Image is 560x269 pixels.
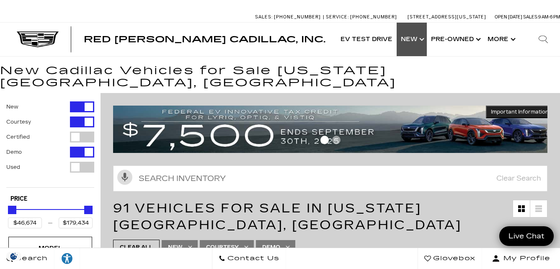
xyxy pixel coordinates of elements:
[113,201,462,233] span: 91 Vehicles for Sale in [US_STATE][GEOGRAPHIC_DATA], [GEOGRAPHIC_DATA]
[491,109,549,115] span: Important Information
[408,14,486,20] a: [STREET_ADDRESS][US_STATE]
[427,23,483,56] a: Pre-Owned
[418,248,482,269] a: Glovebox
[168,242,183,253] span: New
[332,136,341,144] span: Go to slide 2
[29,243,71,253] div: Model
[6,118,31,126] label: Courtesy
[84,35,325,44] a: Red [PERSON_NAME] Cadillac, Inc.
[84,34,325,44] span: Red [PERSON_NAME] Cadillac, Inc.
[8,203,93,228] div: Price
[10,195,90,203] h5: Price
[4,252,23,261] img: Opt-Out Icon
[120,242,153,253] span: Clear All
[113,166,547,191] input: Search Inventory
[350,14,397,20] span: [PHONE_NUMBER]
[17,31,59,47] img: Cadillac Dark Logo with Cadillac White Text
[486,106,554,118] button: Important Information
[54,252,80,265] div: Explore your accessibility options
[6,101,94,187] div: Filter by Vehicle Type
[495,14,522,20] span: Open [DATE]
[6,103,18,111] label: New
[538,14,560,20] span: 9 AM-6 PM
[274,14,321,20] span: [PHONE_NUMBER]
[482,248,560,269] button: Open user profile menu
[117,170,132,185] svg: Click to toggle on voice search
[212,248,286,269] a: Contact Us
[6,163,20,171] label: Used
[4,252,23,261] section: Click to Open Cookie Consent Modal
[431,253,475,264] span: Glovebox
[326,14,349,20] span: Service:
[255,15,323,19] a: Sales: [PHONE_NUMBER]
[13,253,48,264] span: Search
[8,217,42,228] input: Minimum
[513,200,530,217] a: Grid View
[500,253,550,264] span: My Profile
[225,253,279,264] span: Contact Us
[483,23,518,56] button: More
[499,226,554,246] a: Live Chat
[523,14,538,20] span: Sales:
[113,106,554,153] img: vrp-tax-ending-august-version
[526,23,560,56] div: Search
[8,206,16,214] div: Minimum Price
[6,133,30,141] label: Certified
[6,148,22,156] label: Demo
[54,248,80,269] a: Explore your accessibility options
[504,231,549,241] span: Live Chat
[59,217,93,228] input: Maximum
[397,23,427,56] a: New
[8,237,92,259] div: ModelModel
[255,14,273,20] span: Sales:
[336,23,397,56] a: EV Test Drive
[323,15,399,19] a: Service: [PHONE_NUMBER]
[320,136,329,144] span: Go to slide 1
[206,242,239,253] span: Courtesy
[262,242,280,253] span: Demo
[84,206,93,214] div: Maximum Price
